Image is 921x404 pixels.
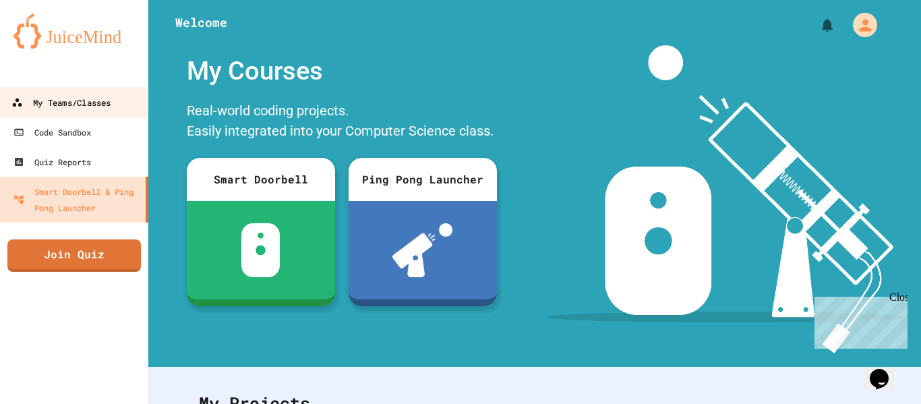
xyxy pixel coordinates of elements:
div: Quiz Reports [13,154,91,170]
div: My Courses [180,45,504,97]
img: ppl-with-ball.png [392,223,452,277]
img: sdb-white.svg [241,223,280,277]
a: Join Quiz [7,239,141,272]
div: Chat with us now!Close [5,5,93,86]
img: banner-image-my-projects.png [547,45,908,353]
img: logo-orange.svg [13,13,135,49]
div: Code Sandbox [13,124,91,140]
iframe: chat widget [809,291,908,349]
div: My Teams/Classes [11,94,111,111]
div: My Account [839,9,881,40]
div: Smart Doorbell & Ping Pong Launcher [13,183,140,216]
div: My Notifications [794,13,839,36]
iframe: chat widget [864,350,908,391]
div: Real-world coding projects. Easily integrated into your Computer Science class. [180,97,504,148]
div: Smart Doorbell [187,158,335,201]
div: Ping Pong Launcher [349,158,497,201]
